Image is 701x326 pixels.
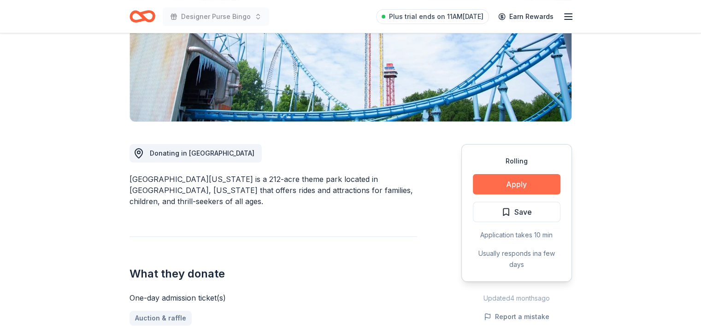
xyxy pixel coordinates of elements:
[150,149,254,157] span: Donating in [GEOGRAPHIC_DATA]
[130,174,417,207] div: [GEOGRAPHIC_DATA][US_STATE] is a 212-acre theme park located in [GEOGRAPHIC_DATA], [US_STATE] tha...
[130,6,155,27] a: Home
[514,206,532,218] span: Save
[376,9,489,24] a: Plus trial ends on 11AM[DATE]
[130,266,417,281] h2: What they donate
[130,311,192,326] a: Auction & raffle
[181,11,251,22] span: Designer Purse Bingo
[130,292,417,303] div: One-day admission ticket(s)
[473,229,560,241] div: Application takes 10 min
[461,293,572,304] div: Updated 4 months ago
[473,202,560,222] button: Save
[493,8,559,25] a: Earn Rewards
[473,174,560,194] button: Apply
[473,248,560,270] div: Usually responds in a few days
[163,7,269,26] button: Designer Purse Bingo
[484,311,549,322] button: Report a mistake
[389,11,483,22] span: Plus trial ends on 11AM[DATE]
[473,156,560,167] div: Rolling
